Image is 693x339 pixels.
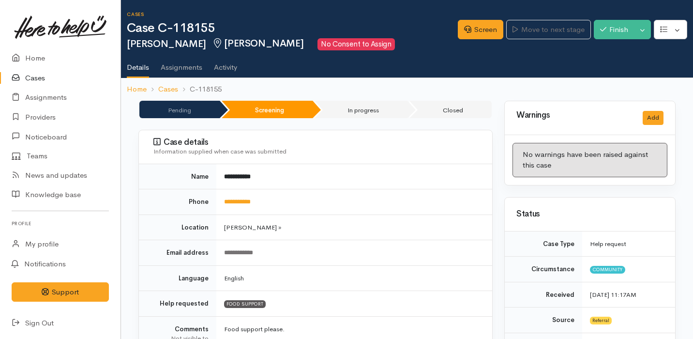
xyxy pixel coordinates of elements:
[512,143,667,177] div: No warnings have been raised against this case
[315,101,408,118] li: In progress
[505,308,582,333] td: Source
[582,231,675,257] td: Help request
[505,231,582,257] td: Case Type
[12,282,109,302] button: Support
[127,12,458,17] h6: Cases
[139,101,220,118] li: Pending
[153,147,481,156] div: Information supplied when case was submitted
[161,50,202,77] a: Assignments
[127,50,149,78] a: Details
[317,38,395,50] span: No Consent to Assign
[12,217,109,230] h6: Profile
[458,20,503,40] a: Screen
[121,78,693,101] nav: breadcrumb
[212,37,303,49] span: [PERSON_NAME]
[127,38,458,50] h2: [PERSON_NAME]
[643,111,663,125] button: Add
[214,50,237,77] a: Activity
[590,317,612,324] span: Referral
[139,215,216,240] td: Location
[594,20,634,40] button: Finish
[409,101,492,118] li: Closed
[139,265,216,291] td: Language
[153,138,481,147] h3: Case details
[139,291,216,317] td: Help requested
[516,210,663,219] h3: Status
[158,84,178,95] a: Cases
[139,164,216,189] td: Name
[178,84,222,95] li: C-118155
[516,111,631,120] h3: Warnings
[127,21,458,35] h1: Case C-118155
[224,300,266,308] span: FOOD SUPPORT
[506,20,590,40] a: Move to next stage
[222,101,313,118] li: Screening
[505,282,582,308] td: Received
[590,291,636,299] time: [DATE] 11:17AM
[224,223,281,231] span: [PERSON_NAME] »
[505,257,582,282] td: Circumstance
[590,266,625,274] span: Community
[127,84,147,95] a: Home
[139,189,216,215] td: Phone
[139,240,216,266] td: Email address
[216,265,492,291] td: English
